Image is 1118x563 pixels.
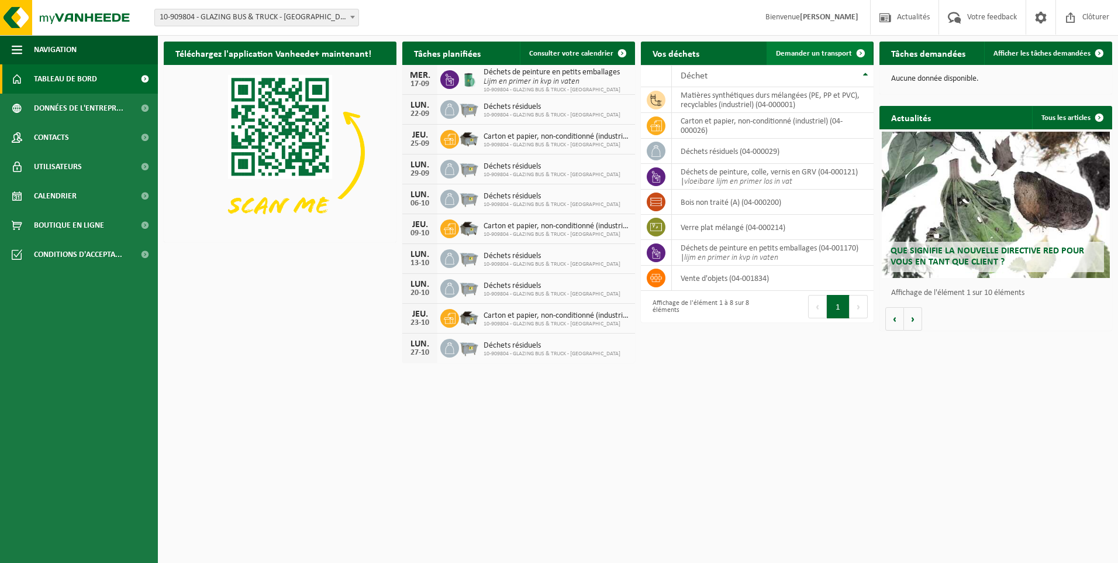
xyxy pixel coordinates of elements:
[484,77,579,86] i: Lijm en primer in kvp in vaten
[641,42,711,64] h2: Vos déchets
[34,240,122,269] span: Conditions d'accepta...
[1032,106,1111,129] a: Tous les articles
[408,310,432,319] div: JEU.
[408,339,432,349] div: LUN.
[164,42,383,64] h2: Téléchargez l'application Vanheede+ maintenant!
[34,181,77,211] span: Calendrier
[984,42,1111,65] a: Afficher les tâches demandées
[164,65,396,240] img: Download de VHEPlus App
[459,68,479,88] img: PB-OT-0200-MET-00-02
[34,64,97,94] span: Tableau de bord
[408,80,432,88] div: 17-09
[672,164,874,190] td: déchets de peinture, colle, vernis en GRV (04-000121) |
[484,102,620,112] span: Déchets résiduels
[34,152,82,181] span: Utilisateurs
[681,71,708,81] span: Déchet
[808,295,827,318] button: Previous
[879,42,977,64] h2: Tâches demandées
[408,131,432,140] div: JEU.
[484,201,620,208] span: 10-909804 - GLAZING BUS & TRUCK - [GEOGRAPHIC_DATA]
[672,139,874,164] td: déchets résiduels (04-000029)
[459,128,479,148] img: WB-5000-GAL-GY-01
[34,211,104,240] span: Boutique en ligne
[408,170,432,178] div: 29-09
[408,250,432,259] div: LUN.
[484,142,629,149] span: 10-909804 - GLAZING BUS & TRUCK - [GEOGRAPHIC_DATA]
[459,277,479,297] img: WB-2500-GAL-GY-04
[672,113,874,139] td: carton et papier, non-conditionné (industriel) (04-000026)
[402,42,492,64] h2: Tâches planifiées
[408,229,432,238] div: 09-10
[520,42,634,65] a: Consulter votre calendrier
[484,231,629,238] span: 10-909804 - GLAZING BUS & TRUCK - [GEOGRAPHIC_DATA]
[647,294,751,320] div: Affichage de l'élément 1 à 8 sur 8 éléments
[672,190,874,215] td: bois non traité (A) (04-000200)
[484,351,620,358] span: 10-909804 - GLAZING BUS & TRUCK - [GEOGRAPHIC_DATA]
[776,50,852,57] span: Demander un transport
[408,200,432,208] div: 06-10
[408,259,432,267] div: 13-10
[672,266,874,291] td: vente d'objets (04-001834)
[827,295,850,318] button: 1
[484,87,620,94] span: 10-909804 - GLAZING BUS & TRUCK - [GEOGRAPHIC_DATA]
[408,110,432,118] div: 22-09
[684,177,792,186] i: vloeibare lijm en primer los in vat
[459,248,479,267] img: WB-2500-GAL-GY-04
[408,220,432,229] div: JEU.
[408,101,432,110] div: LUN.
[882,132,1110,278] a: Que signifie la nouvelle directive RED pour vous en tant que client ?
[34,123,69,152] span: Contacts
[484,132,629,142] span: Carton et papier, non-conditionné (industriel)
[154,9,359,26] span: 10-909804 - GLAZING BUS & TRUCK - VILVOORDE - VILVOORDE
[459,158,479,178] img: WB-2500-GAL-GY-04
[484,261,620,268] span: 10-909804 - GLAZING BUS & TRUCK - [GEOGRAPHIC_DATA]
[408,289,432,297] div: 20-10
[408,190,432,200] div: LUN.
[459,218,479,238] img: WB-5000-GAL-GY-01
[459,307,479,327] img: WB-5000-GAL-GY-01
[904,307,922,331] button: Volgende
[408,280,432,289] div: LUN.
[484,291,620,298] span: 10-909804 - GLAZING BUS & TRUCK - [GEOGRAPHIC_DATA]
[484,222,629,231] span: Carton et papier, non-conditionné (industriel)
[408,140,432,148] div: 25-09
[484,162,620,171] span: Déchets résiduels
[684,253,778,262] i: lijm en primer in kvp in vaten
[484,171,620,178] span: 10-909804 - GLAZING BUS & TRUCK - [GEOGRAPHIC_DATA]
[459,188,479,208] img: WB-2500-GAL-GY-04
[672,215,874,240] td: verre plat mélangé (04-000214)
[484,252,620,261] span: Déchets résiduels
[408,71,432,80] div: MER.
[155,9,358,26] span: 10-909804 - GLAZING BUS & TRUCK - VILVOORDE - VILVOORDE
[484,112,620,119] span: 10-909804 - GLAZING BUS & TRUCK - [GEOGRAPHIC_DATA]
[34,35,77,64] span: Navigation
[850,295,868,318] button: Next
[459,337,479,357] img: WB-2500-GAL-GY-04
[408,349,432,357] div: 27-10
[672,87,874,113] td: matières synthétiques durs mélangées (PE, PP et PVC), recyclables (industriel) (04-000001)
[408,160,432,170] div: LUN.
[891,246,1084,267] span: Que signifie la nouvelle directive RED pour vous en tant que client ?
[484,192,620,201] span: Déchets résiduels
[891,289,1106,297] p: Affichage de l'élément 1 sur 10 éléments
[529,50,613,57] span: Consulter votre calendrier
[408,319,432,327] div: 23-10
[484,68,620,77] span: Déchets de peinture en petits emballages
[885,307,904,331] button: Vorige
[891,75,1100,83] p: Aucune donnée disponible.
[767,42,872,65] a: Demander un transport
[672,240,874,266] td: déchets de peinture en petits emballages (04-001170) |
[800,13,858,22] strong: [PERSON_NAME]
[484,281,620,291] span: Déchets résiduels
[993,50,1091,57] span: Afficher les tâches demandées
[34,94,123,123] span: Données de l'entrepr...
[484,321,629,328] span: 10-909804 - GLAZING BUS & TRUCK - [GEOGRAPHIC_DATA]
[879,106,943,129] h2: Actualités
[484,311,629,321] span: Carton et papier, non-conditionné (industriel)
[459,98,479,118] img: WB-2500-GAL-GY-04
[484,341,620,351] span: Déchets résiduels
